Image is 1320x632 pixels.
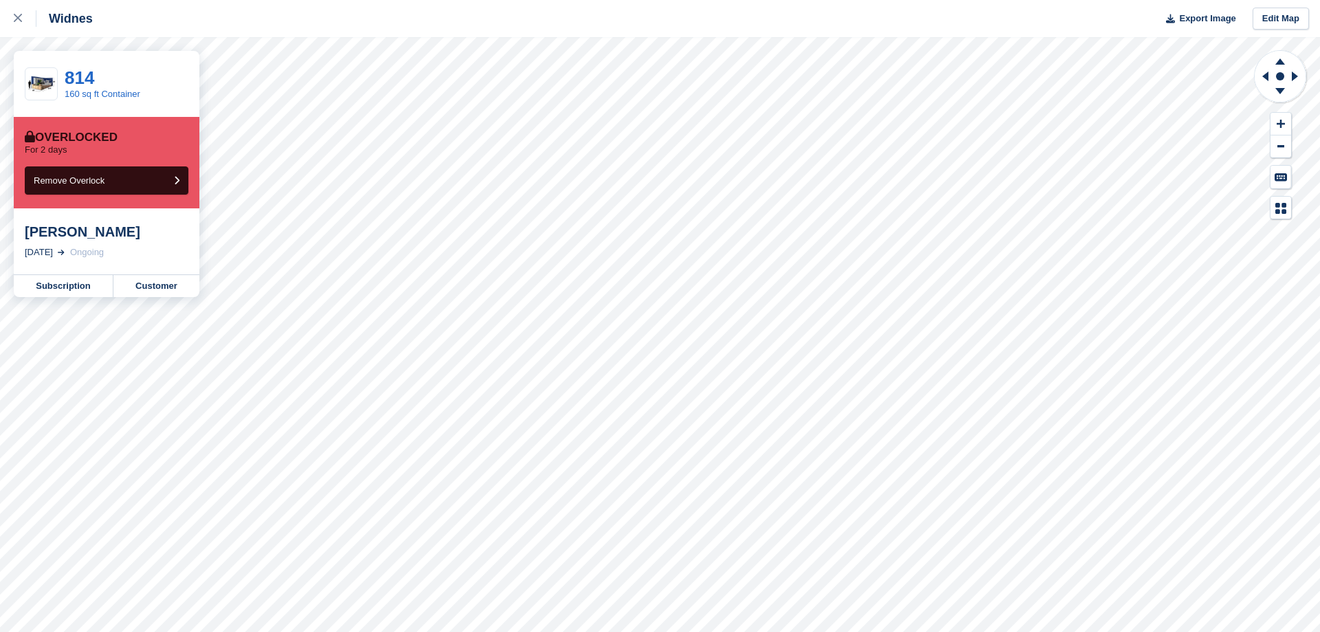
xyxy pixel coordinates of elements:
[25,131,118,144] div: Overlocked
[14,275,113,297] a: Subscription
[1253,8,1309,30] a: Edit Map
[70,246,104,259] div: Ongoing
[1270,113,1291,135] button: Zoom In
[1270,166,1291,188] button: Keyboard Shortcuts
[25,72,57,96] img: 160cont.jpg
[1158,8,1236,30] button: Export Image
[25,224,188,240] div: [PERSON_NAME]
[1179,12,1235,25] span: Export Image
[36,10,93,27] div: Widnes
[113,275,199,297] a: Customer
[65,67,94,88] a: 814
[34,175,104,186] span: Remove Overlock
[25,166,188,195] button: Remove Overlock
[65,89,140,99] a: 160 sq ft Container
[25,144,67,155] p: For 2 days
[1270,197,1291,219] button: Map Legend
[1270,135,1291,158] button: Zoom Out
[58,250,65,255] img: arrow-right-light-icn-cde0832a797a2874e46488d9cf13f60e5c3a73dbe684e267c42b8395dfbc2abf.svg
[25,246,53,259] div: [DATE]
